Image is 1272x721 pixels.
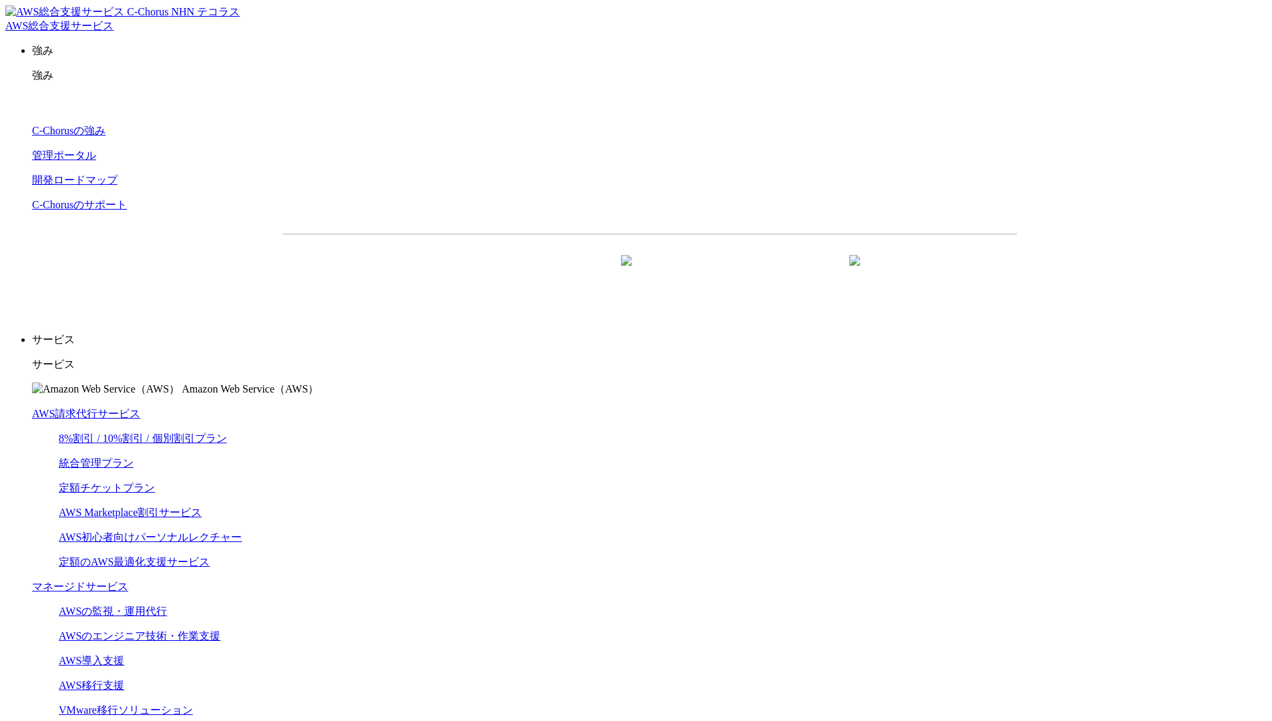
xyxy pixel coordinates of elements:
a: AWS導入支援 [59,655,124,666]
a: 8%割引 / 10%割引 / 個別割引プラン [59,433,227,444]
a: AWS移行支援 [59,680,124,691]
a: 管理ポータル [32,150,96,161]
span: Amazon Web Service（AWS） [182,383,319,395]
p: 強み [32,44,1267,58]
a: AWS初心者向けパーソナルレクチャー [59,531,242,543]
a: VMware移行ソリューション [59,704,193,716]
a: AWSのエンジニア技術・作業支援 [59,630,220,642]
a: AWSの監視・運用代行 [59,606,167,617]
p: 強み [32,69,1267,83]
a: 資料を請求する [428,256,643,289]
a: 開発ロードマップ [32,174,118,186]
a: まずは相談する [656,256,871,289]
a: マネージドサービス [32,581,128,592]
a: C-Chorusのサポート [32,199,127,210]
a: 統合管理プラン [59,457,134,469]
img: AWS総合支援サービス C-Chorus [5,5,169,19]
a: AWS総合支援サービス C-Chorus NHN テコラスAWS総合支援サービス [5,6,240,31]
img: Amazon Web Service（AWS） [32,383,180,397]
a: 定額チケットプラン [59,482,155,493]
a: AWS Marketplace割引サービス [59,507,202,518]
a: AWS請求代行サービス [32,408,140,419]
img: 矢印 [621,255,632,290]
p: サービス [32,358,1267,372]
p: サービス [32,333,1267,347]
a: 定額のAWS最適化支援サービス [59,556,210,567]
img: 矢印 [849,255,860,290]
a: C-Chorusの強み [32,125,105,136]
